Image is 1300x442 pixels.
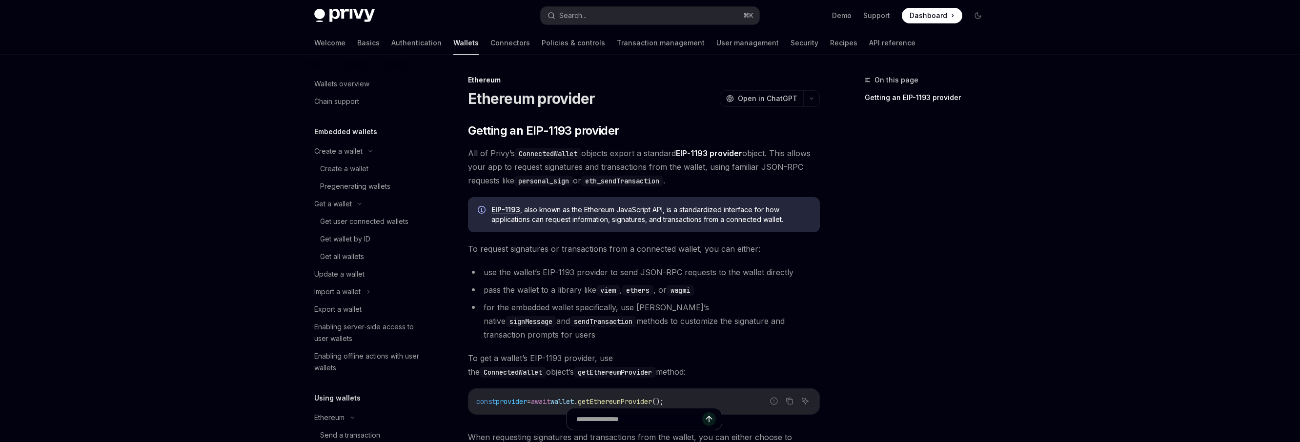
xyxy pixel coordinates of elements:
[468,146,820,187] span: All of Privy’s objects export a standard object. This allows your app to request signatures and t...
[799,395,812,407] button: Ask AI
[306,347,431,377] a: Enabling offline actions with user wallets
[667,285,694,296] code: wagmi
[491,205,520,214] a: EIP-1193
[716,31,779,55] a: User management
[542,31,605,55] a: Policies & controls
[574,367,656,378] code: getEthereumProvider
[314,303,362,315] div: Export a wallet
[514,176,573,186] code: personal_sign
[320,163,368,175] div: Create a wallet
[617,31,705,55] a: Transaction management
[468,351,820,379] span: To get a wallet’s EIP-1193 provider, use the object’s method:
[314,286,361,298] div: Import a wallet
[314,9,375,22] img: dark logo
[768,395,780,407] button: Report incorrect code
[314,412,345,423] div: Ethereum
[531,397,550,406] span: await
[306,160,431,178] a: Create a wallet
[320,233,370,245] div: Get wallet by ID
[506,316,556,327] code: signMessage
[791,31,818,55] a: Security
[306,301,431,318] a: Export a wallet
[314,321,426,344] div: Enabling server-side access to user wallets
[869,31,915,55] a: API reference
[902,8,962,23] a: Dashboard
[490,31,530,55] a: Connectors
[314,78,369,90] div: Wallets overview
[527,397,531,406] span: =
[320,216,408,227] div: Get user connected wallets
[306,248,431,265] a: Get all wallets
[314,392,361,404] h5: Using wallets
[578,397,652,406] span: getEthereumProvider
[550,397,574,406] span: wallet
[570,316,636,327] code: sendTransaction
[314,96,359,107] div: Chain support
[468,90,595,107] h1: Ethereum provider
[306,213,431,230] a: Get user connected wallets
[320,251,364,262] div: Get all wallets
[468,242,820,256] span: To request signatures or transactions from a connected wallet, you can either:
[541,7,759,24] button: Search...⌘K
[574,397,578,406] span: .
[622,285,653,296] code: ethers
[468,265,820,279] li: use the wallet’s EIP-1193 provider to send JSON-RPC requests to the wallet directly
[970,8,986,23] button: Toggle dark mode
[468,301,820,342] li: for the embedded wallet specifically, use [PERSON_NAME]’s native and methods to customize the sig...
[596,285,620,296] code: viem
[720,90,803,107] button: Open in ChatGPT
[391,31,442,55] a: Authentication
[515,148,581,159] code: ConnectedWallet
[306,93,431,110] a: Chain support
[314,268,365,280] div: Update a wallet
[496,397,527,406] span: provider
[468,75,820,85] div: Ethereum
[314,145,363,157] div: Create a wallet
[491,205,810,224] span: , also known as the Ethereum JavaScript API, is a standardized interface for how applications can...
[476,397,496,406] span: const
[478,206,487,216] svg: Info
[306,318,431,347] a: Enabling server-side access to user wallets
[559,10,587,21] div: Search...
[874,74,918,86] span: On this page
[863,11,890,20] a: Support
[320,429,380,441] div: Send a transaction
[581,176,663,186] code: eth_sendTransaction
[306,265,431,283] a: Update a wallet
[676,148,742,159] a: EIP-1193 provider
[314,31,345,55] a: Welcome
[783,395,796,407] button: Copy the contents from the code block
[320,181,390,192] div: Pregenerating wallets
[453,31,479,55] a: Wallets
[910,11,947,20] span: Dashboard
[357,31,380,55] a: Basics
[306,75,431,93] a: Wallets overview
[306,230,431,248] a: Get wallet by ID
[468,123,619,139] span: Getting an EIP-1193 provider
[702,412,716,426] button: Send message
[314,198,352,210] div: Get a wallet
[832,11,852,20] a: Demo
[314,350,426,374] div: Enabling offline actions with user wallets
[468,283,820,297] li: pass the wallet to a library like , , or
[865,90,994,105] a: Getting an EIP-1193 provider
[652,397,664,406] span: ();
[738,94,797,103] span: Open in ChatGPT
[743,12,753,20] span: ⌘ K
[306,178,431,195] a: Pregenerating wallets
[480,367,546,378] code: ConnectedWallet
[314,126,377,138] h5: Embedded wallets
[830,31,857,55] a: Recipes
